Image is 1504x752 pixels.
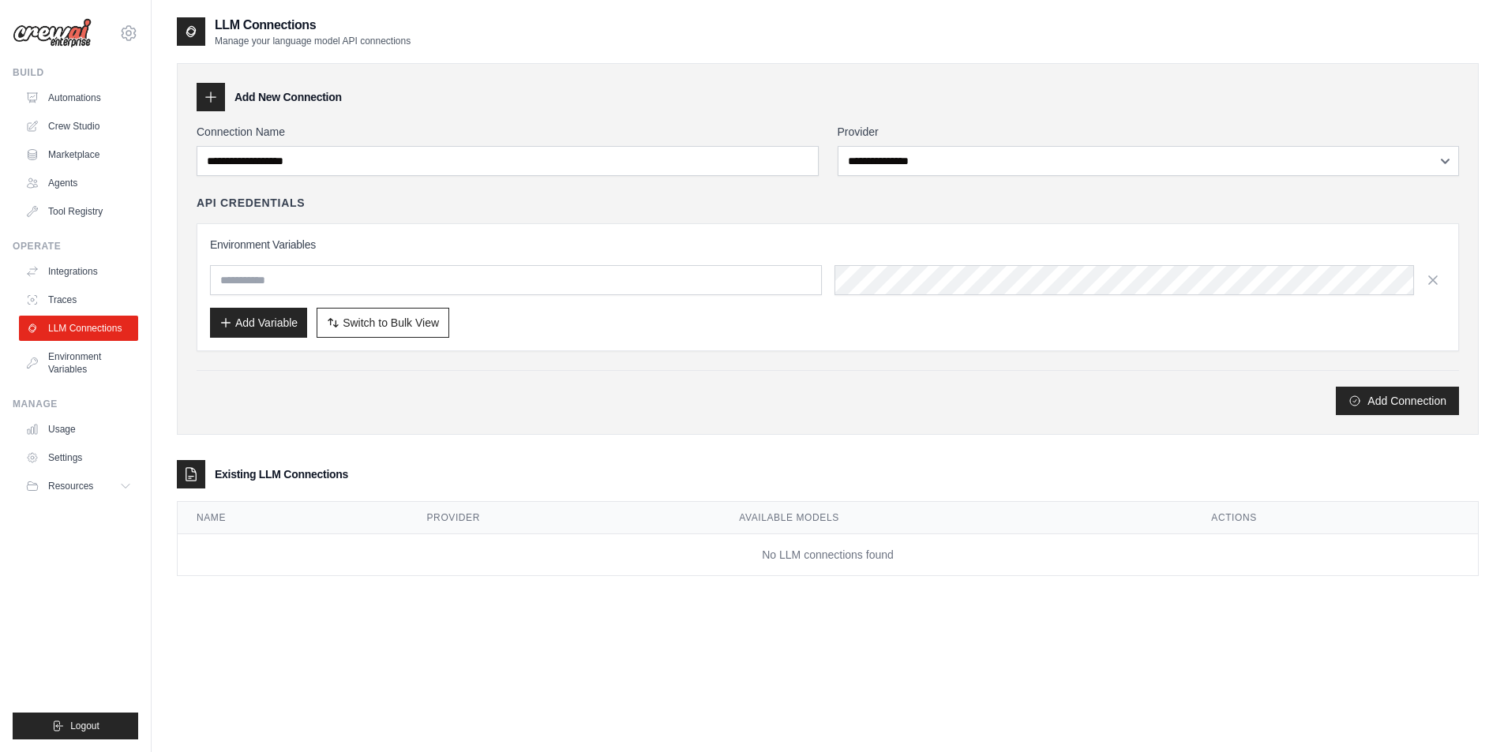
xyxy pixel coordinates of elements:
a: Traces [19,287,138,312]
td: No LLM connections found [178,534,1478,576]
a: LLM Connections [19,316,138,341]
th: Name [178,502,408,534]
span: Switch to Bulk View [343,315,439,331]
a: Environment Variables [19,344,138,382]
th: Provider [408,502,721,534]
img: Logo [13,18,92,48]
div: Build [13,66,138,79]
label: Provider [838,124,1460,140]
button: Add Variable [210,308,307,338]
a: Integrations [19,259,138,284]
div: Manage [13,398,138,410]
p: Manage your language model API connections [215,35,411,47]
button: Add Connection [1336,387,1459,415]
button: Resources [19,473,138,499]
button: Logout [13,713,138,739]
a: Marketplace [19,142,138,167]
h3: Environment Variables [210,237,1446,253]
span: Logout [70,720,99,732]
th: Actions [1192,502,1478,534]
button: Switch to Bulk View [317,308,449,338]
a: Settings [19,445,138,470]
a: Automations [19,85,138,110]
a: Agents [19,170,138,196]
th: Available Models [720,502,1192,534]
h3: Existing LLM Connections [215,466,348,482]
a: Crew Studio [19,114,138,139]
label: Connection Name [197,124,819,140]
h4: API Credentials [197,195,305,211]
a: Tool Registry [19,199,138,224]
span: Resources [48,480,93,492]
a: Usage [19,417,138,442]
h3: Add New Connection [234,89,342,105]
h2: LLM Connections [215,16,411,35]
div: Operate [13,240,138,253]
